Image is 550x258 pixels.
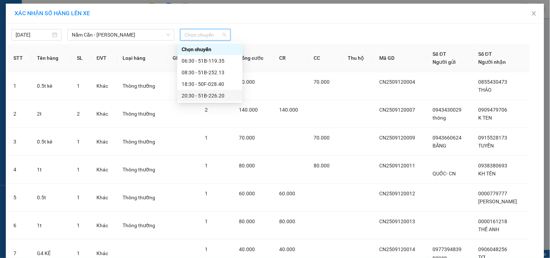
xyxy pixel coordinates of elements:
th: CC [308,44,342,72]
th: Mã GD [373,44,427,72]
td: Khác [91,100,117,128]
span: 40.000 [280,246,295,252]
th: Tổng cước [233,44,273,72]
span: 70.000 [239,135,255,141]
span: 1 [205,191,208,196]
span: 40.000 [239,246,255,252]
span: 80.000 [280,219,295,224]
td: 0.5t kê [31,72,71,100]
span: Người nhận [479,59,506,65]
td: Khác [91,212,117,240]
span: Chọn chuyến [185,29,226,40]
span: 1 [77,83,80,89]
span: 80.000 [239,219,255,224]
td: 1t [31,156,71,184]
div: 20:30 - 51B-226.20 [182,92,238,100]
span: XÁC NHẬN SỐ HÀNG LÊN XE [15,10,90,17]
td: 1 [8,72,31,100]
td: 3 [8,128,31,156]
span: CN2509120014 [379,246,415,252]
span: 140.000 [280,107,298,113]
th: SL [71,44,91,72]
span: 1 [77,139,80,145]
span: 1 [205,135,208,141]
th: Thu hộ [342,44,374,72]
td: Thông thường [117,128,167,156]
span: KH TÊN [479,171,496,176]
span: 1 [77,195,80,200]
span: QUỐC- CN [433,171,456,176]
span: TUYỀN [479,143,494,149]
span: 1 [77,167,80,172]
span: 1 [205,246,208,252]
th: Ghi chú [167,44,199,72]
div: Chọn chuyến [177,43,243,55]
span: down [166,33,170,37]
td: 2t [31,100,71,128]
span: 60.000 [280,191,295,196]
span: 1 [77,222,80,228]
span: 0906048256 [479,246,508,252]
td: Thông thường [117,100,167,128]
span: close [531,11,537,16]
td: 0.5t [31,184,71,212]
span: K TEN [479,115,492,121]
td: 6 [8,212,31,240]
span: THẢO [479,87,492,93]
span: Số ĐT [479,51,492,57]
span: Người gửi [433,59,456,65]
th: Loại hàng [117,44,167,72]
span: 0977394839 [433,246,462,252]
td: Khác [91,184,117,212]
td: 5 [8,184,31,212]
span: 1 [205,163,208,168]
span: 0938380693 [479,163,508,168]
span: CN2509120013 [379,219,415,224]
span: 1 [77,250,80,256]
td: Thông thường [117,184,167,212]
td: Thông thường [117,212,167,240]
td: Thông thường [117,72,167,100]
span: 140.000 [239,107,258,113]
th: CR [274,44,308,72]
span: 80.000 [239,163,255,168]
span: 1 [205,219,208,224]
span: thông [433,115,446,121]
span: 2 [77,111,80,117]
span: Năm Căn - Hồ Chí Minh [72,29,170,40]
span: 0915528173 [479,135,508,141]
td: 2 [8,100,31,128]
span: CN2509120011 [379,163,415,168]
span: 0943430029 [433,107,462,113]
td: Khác [91,156,117,184]
span: 0000779777 [479,191,508,196]
td: 4 [8,156,31,184]
span: 0943660624 [433,135,462,141]
input: 12/09/2025 [16,31,51,39]
span: CN2509120004 [379,79,415,85]
span: Số ĐT [433,51,447,57]
span: [PERSON_NAME] [479,199,517,204]
div: Chọn chuyến [182,45,238,53]
span: 80.000 [314,163,330,168]
div: 06:30 - 51B-119.35 [182,57,238,65]
span: 60.000 [239,191,255,196]
td: 0.5t kê [31,128,71,156]
span: 70.000 [314,135,330,141]
span: 70.000 [314,79,330,85]
span: CN2509120009 [379,135,415,141]
th: STT [8,44,31,72]
span: 2 [205,107,208,113]
th: Tên hàng [31,44,71,72]
td: Khác [91,128,117,156]
span: CN2509120012 [379,191,415,196]
td: 1t [31,212,71,240]
th: ĐVT [91,44,117,72]
td: Thông thường [117,156,167,184]
span: CN2509120007 [379,107,415,113]
span: 0855430473 [479,79,508,85]
div: 18:30 - 50F-028.40 [182,80,238,88]
span: 70.000 [239,79,255,85]
div: 08:30 - 51B-252.13 [182,68,238,76]
span: 0909479706 [479,107,508,113]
